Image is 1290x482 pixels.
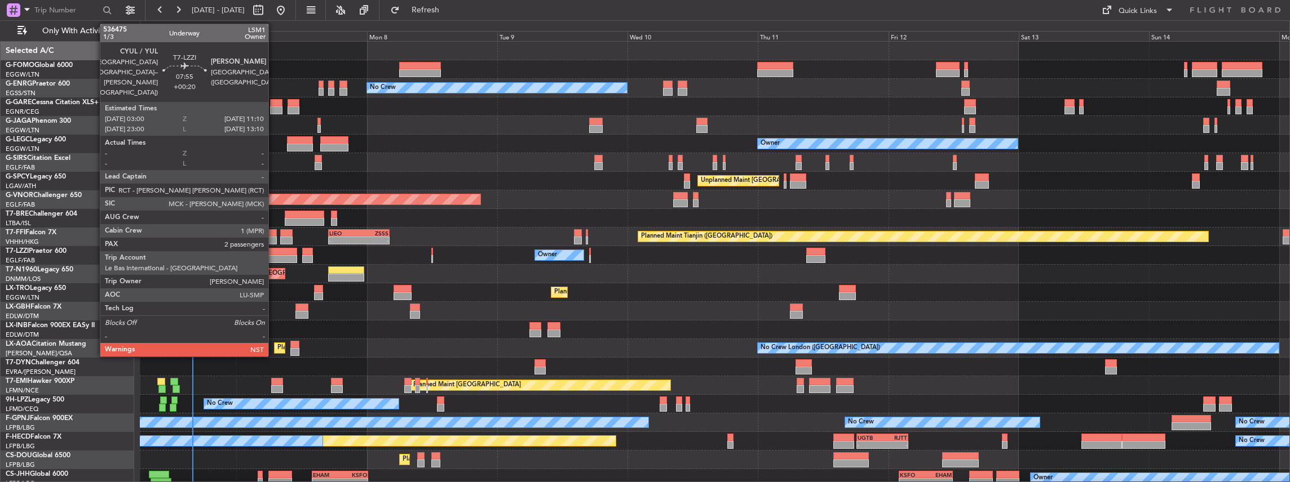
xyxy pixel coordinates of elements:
[889,31,1019,41] div: Fri 12
[6,349,72,358] a: [PERSON_NAME]/QSA
[370,79,396,96] div: No Crew
[6,396,64,403] a: 9H-LPZLegacy 500
[6,211,29,217] span: T7-BRE
[6,266,37,273] span: T7-N1960
[236,31,366,41] div: Sun 7
[858,441,882,448] div: -
[538,247,557,264] div: Owner
[207,395,233,412] div: No Crew
[6,192,82,199] a: G-VNORChallenger 650
[34,2,99,19] input: Trip Number
[900,471,926,478] div: KSFO
[1239,432,1265,449] div: No Crew
[6,118,32,124] span: G-JAGA
[1119,6,1157,17] div: Quick Links
[554,284,628,301] div: Planned Maint Dusseldorf
[6,275,41,283] a: DNMM/LOS
[192,5,245,15] span: [DATE] - [DATE]
[6,62,73,69] a: G-FOMOGlobal 6000
[1019,31,1149,41] div: Sat 13
[497,31,628,41] div: Tue 9
[6,155,70,162] a: G-SIRSCitation Excel
[6,81,70,87] a: G-ENRGPraetor 600
[6,452,32,459] span: CS-DOU
[6,229,56,236] a: T7-FFIFalcon 7X
[6,81,32,87] span: G-ENRG
[1149,31,1279,41] div: Sun 14
[6,378,28,385] span: T7-EMI
[6,378,74,385] a: T7-EMIHawker 900XP
[6,155,27,162] span: G-SIRS
[882,434,907,441] div: RJTT
[359,230,388,236] div: ZSSS
[12,22,122,40] button: Only With Activity
[6,62,34,69] span: G-FOMO
[6,238,39,246] a: VHHH/HKG
[6,99,32,106] span: G-GARE
[403,451,580,468] div: Planned Maint [GEOGRAPHIC_DATA] ([GEOGRAPHIC_DATA])
[6,461,35,469] a: LFPB/LBG
[6,415,73,422] a: F-GPNJFalcon 900EX
[6,471,68,477] a: CS-JHHGlobal 6000
[6,118,71,124] a: G-JAGAPhenom 300
[29,27,119,35] span: Only With Activity
[329,237,359,244] div: -
[6,434,61,440] a: F-HECDFalcon 7X
[277,340,455,356] div: Planned Maint [GEOGRAPHIC_DATA] ([GEOGRAPHIC_DATA])
[6,423,35,432] a: LFPB/LBG
[340,471,367,478] div: KSFO
[6,256,35,265] a: EGLF/FAB
[6,173,30,180] span: G-SPCY
[6,173,66,180] a: G-SPCYLegacy 650
[858,434,882,441] div: UGTB
[6,304,30,310] span: LX-GBH
[6,229,25,236] span: T7-FFI
[359,237,388,244] div: -
[848,414,874,431] div: No Crew
[882,441,907,448] div: -
[413,377,521,394] div: Planned Maint [GEOGRAPHIC_DATA]
[758,31,888,41] div: Thu 11
[6,126,39,135] a: EGGW/LTN
[6,248,29,255] span: T7-LZZI
[6,322,95,329] a: LX-INBFalcon 900EX EASy II
[6,192,33,199] span: G-VNOR
[6,405,38,413] a: LFMD/CEQ
[6,70,39,79] a: EGGW/LTN
[6,415,30,422] span: F-GPNJ
[6,136,66,143] a: G-LEGCLegacy 600
[106,31,236,41] div: Sat 6
[6,266,73,273] a: T7-N1960Legacy 650
[6,99,99,106] a: G-GARECessna Citation XLS+
[6,182,36,190] a: LGAV/ATH
[6,368,76,376] a: EVRA/[PERSON_NAME]
[1096,1,1179,19] button: Quick Links
[6,89,36,97] a: EGSS/STN
[6,285,30,292] span: LX-TRO
[329,230,359,236] div: LIEO
[6,452,70,459] a: CS-DOUGlobal 6500
[385,1,453,19] button: Refresh
[313,471,340,478] div: EHAM
[761,135,780,152] div: Owner
[6,359,79,366] a: T7-DYNChallenger 604
[6,341,86,347] a: LX-AOACitation Mustang
[6,341,32,347] span: LX-AOA
[6,331,39,339] a: EDLW/DTM
[143,265,328,282] div: Unplanned Maint [GEOGRAPHIC_DATA] ([GEOGRAPHIC_DATA])
[1239,414,1265,431] div: No Crew
[6,304,61,310] a: LX-GBHFalcon 7X
[6,145,39,153] a: EGGW/LTN
[6,163,35,172] a: EGLF/FAB
[6,312,39,320] a: EDLW/DTM
[926,471,952,478] div: EHAM
[6,285,66,292] a: LX-TROLegacy 650
[6,396,28,403] span: 9H-LPZ
[6,434,30,440] span: F-HECD
[761,340,880,356] div: No Crew London ([GEOGRAPHIC_DATA])
[6,359,31,366] span: T7-DYN
[6,442,35,450] a: LFPB/LBG
[6,248,67,255] a: T7-LZZIPraetor 600
[6,219,31,227] a: LTBA/ISL
[6,108,39,116] a: EGNR/CEG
